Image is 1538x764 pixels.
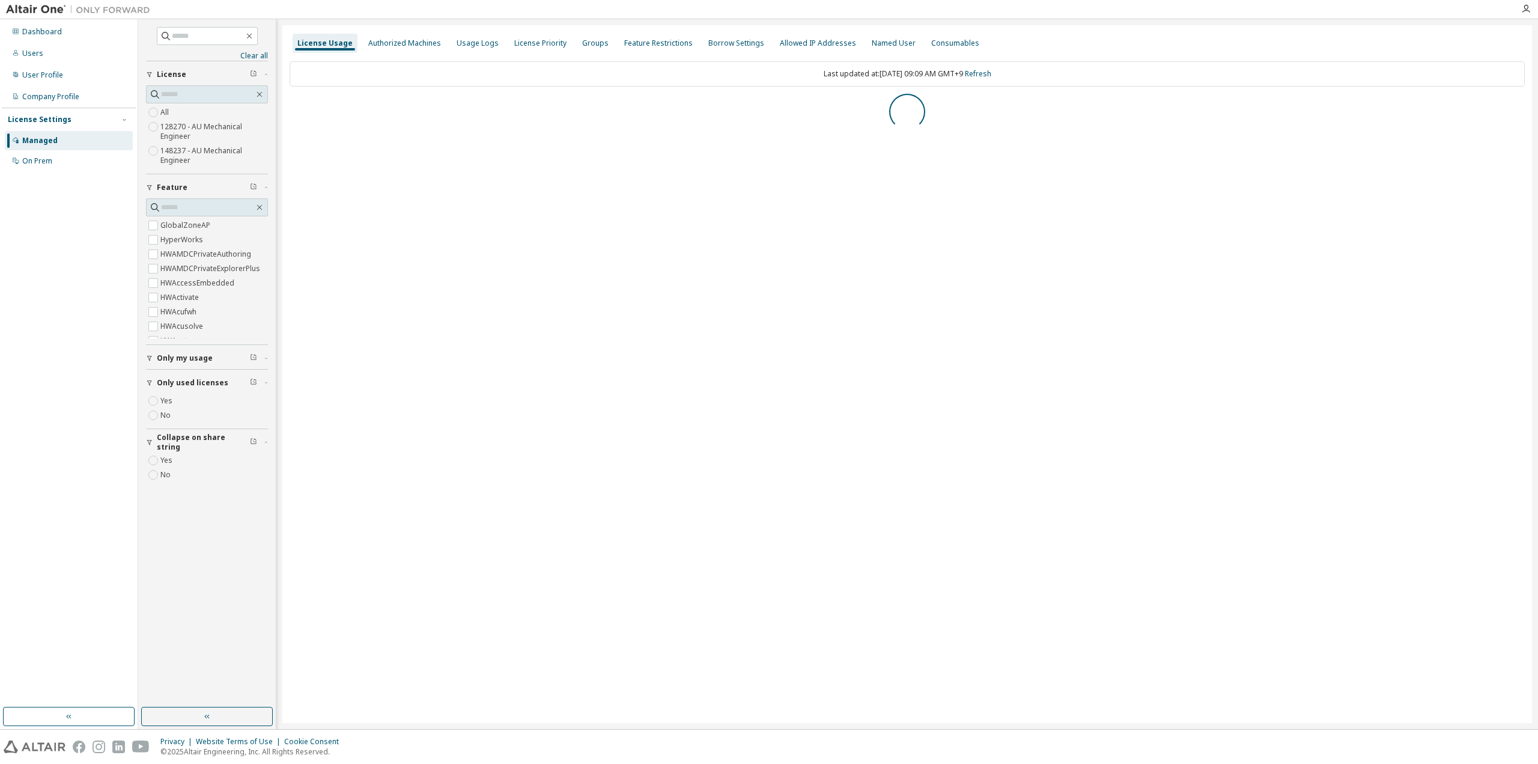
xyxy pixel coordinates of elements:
[157,433,250,452] span: Collapse on share string
[160,218,213,233] label: GlobalZoneAP
[708,38,764,48] div: Borrow Settings
[146,370,268,396] button: Only used licenses
[160,468,173,482] label: No
[112,741,125,753] img: linkedin.svg
[146,174,268,201] button: Feature
[368,38,441,48] div: Authorized Machines
[146,51,268,61] a: Clear all
[160,261,263,276] label: HWAMDCPrivateExplorerPlus
[157,70,186,79] span: License
[22,92,79,102] div: Company Profile
[297,38,353,48] div: License Usage
[160,747,346,757] p: © 2025 Altair Engineering, Inc. All Rights Reserved.
[160,276,237,290] label: HWAccessEmbedded
[931,38,979,48] div: Consumables
[160,394,175,408] label: Yes
[160,334,204,348] label: HWAcutrace
[965,69,991,79] a: Refresh
[582,38,609,48] div: Groups
[872,38,916,48] div: Named User
[160,408,173,423] label: No
[146,345,268,371] button: Only my usage
[160,233,205,247] label: HyperWorks
[780,38,856,48] div: Allowed IP Addresses
[160,144,268,168] label: 148237 - AU Mechanical Engineer
[73,741,85,753] img: facebook.svg
[157,378,228,388] span: Only used licenses
[157,353,213,363] span: Only my usage
[160,319,205,334] label: HWAcusolve
[250,70,257,79] span: Clear filter
[514,38,567,48] div: License Priority
[196,737,284,747] div: Website Terms of Use
[160,290,201,305] label: HWActivate
[157,183,187,192] span: Feature
[160,305,199,319] label: HWAcufwh
[457,38,499,48] div: Usage Logs
[250,438,257,447] span: Clear filter
[22,49,43,58] div: Users
[290,61,1525,87] div: Last updated at: [DATE] 09:09 AM GMT+9
[250,378,257,388] span: Clear filter
[624,38,693,48] div: Feature Restrictions
[132,741,150,753] img: youtube.svg
[93,741,105,753] img: instagram.svg
[22,27,62,37] div: Dashboard
[250,183,257,192] span: Clear filter
[4,741,65,753] img: altair_logo.svg
[250,353,257,363] span: Clear filter
[146,429,268,456] button: Collapse on share string
[160,737,196,747] div: Privacy
[22,70,63,80] div: User Profile
[6,4,156,16] img: Altair One
[160,247,254,261] label: HWAMDCPrivateAuthoring
[160,105,171,120] label: All
[8,115,71,124] div: License Settings
[22,156,52,166] div: On Prem
[160,120,268,144] label: 128270 - AU Mechanical Engineer
[284,737,346,747] div: Cookie Consent
[160,453,175,468] label: Yes
[22,136,58,145] div: Managed
[146,61,268,88] button: License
